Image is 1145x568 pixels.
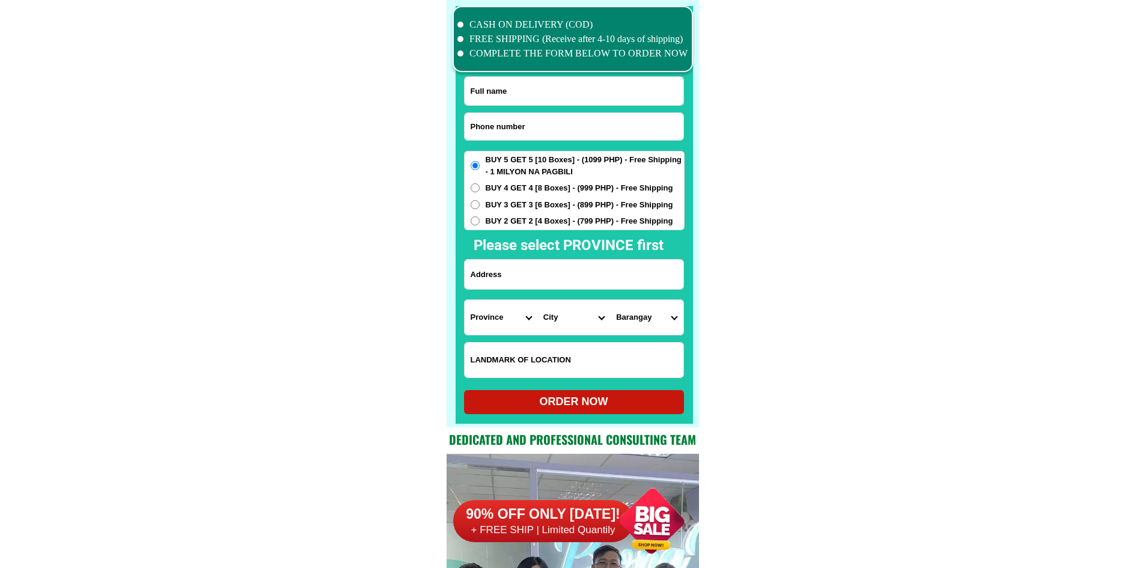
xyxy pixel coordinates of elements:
input: Input phone_number [465,113,683,140]
input: Input LANDMARKOFLOCATION [465,343,683,377]
span: BUY 2 GET 2 [4 Boxes] - (799 PHP) - Free Shipping [486,215,673,227]
h2: Dedicated and professional consulting team [447,430,699,448]
h6: 90% OFF ONLY [DATE]! [453,505,634,524]
input: BUY 4 GET 4 [8 Boxes] - (999 PHP) - Free Shipping [471,183,480,192]
h2: Please select PROVINCE first [474,234,793,256]
input: Input address [465,260,683,289]
li: COMPLETE THE FORM BELOW TO ORDER NOW [457,46,688,61]
div: ORDER NOW [464,394,684,410]
h6: + FREE SHIP | Limited Quantily [453,524,634,537]
select: Select district [537,300,610,335]
input: BUY 5 GET 5 [10 Boxes] - (1099 PHP) - Free Shipping - 1 MILYON NA PAGBILI [471,161,480,170]
input: BUY 3 GET 3 [6 Boxes] - (899 PHP) - Free Shipping [471,200,480,209]
li: CASH ON DELIVERY (COD) [457,17,688,32]
span: BUY 4 GET 4 [8 Boxes] - (999 PHP) - Free Shipping [486,182,673,194]
input: BUY 2 GET 2 [4 Boxes] - (799 PHP) - Free Shipping [471,216,480,225]
select: Select province [465,300,537,335]
select: Select commune [610,300,683,335]
input: Input full_name [465,77,683,105]
span: BUY 5 GET 5 [10 Boxes] - (1099 PHP) - Free Shipping - 1 MILYON NA PAGBILI [486,154,684,177]
span: BUY 3 GET 3 [6 Boxes] - (899 PHP) - Free Shipping [486,199,673,211]
li: FREE SHIPPING (Receive after 4-10 days of shipping) [457,32,688,46]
